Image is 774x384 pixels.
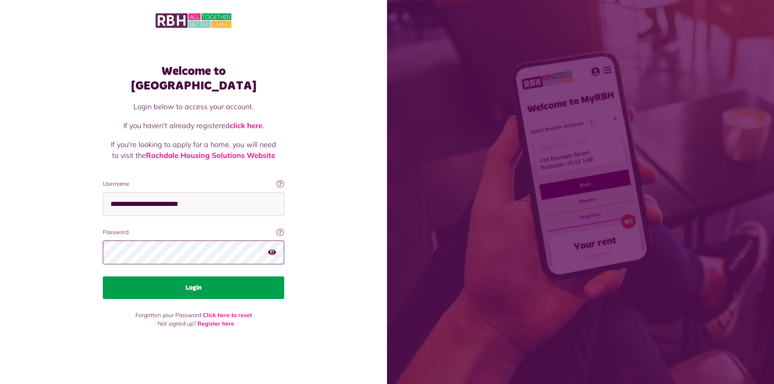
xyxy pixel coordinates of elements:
p: If you're looking to apply for a home, you will need to visit the [111,139,276,161]
p: Login below to access your account. [111,101,276,112]
a: Rochdale Housing Solutions Website [146,151,275,160]
h1: Welcome to [GEOGRAPHIC_DATA] [103,64,284,93]
img: MyRBH [156,12,231,29]
label: Password [103,228,284,237]
label: Username [103,180,284,188]
button: Login [103,276,284,299]
a: Click here to reset [203,311,252,319]
a: Register here [198,320,234,327]
span: Not signed up? [158,320,196,327]
span: Forgotten your Password [135,311,201,319]
a: click here [230,121,262,130]
p: If you haven't already registered . [111,120,276,131]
